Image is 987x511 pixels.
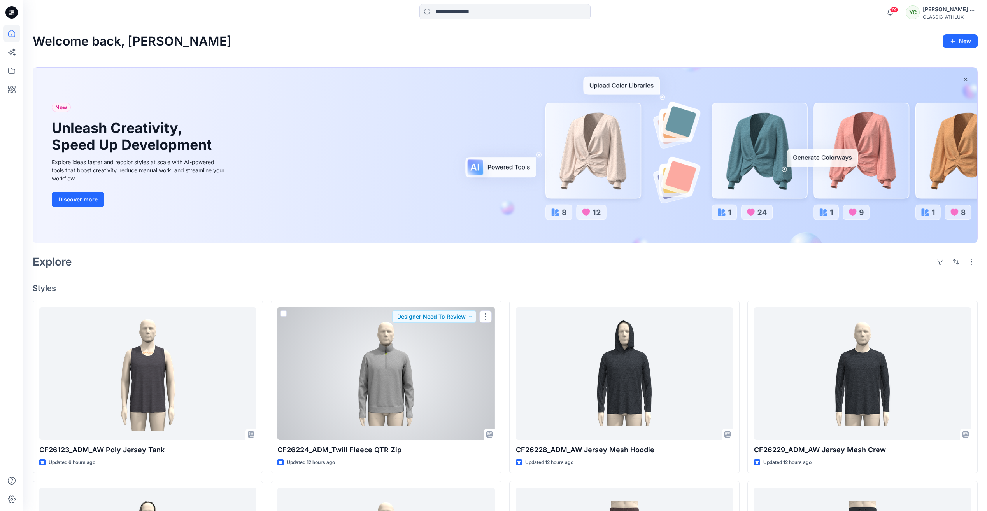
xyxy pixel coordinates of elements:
[906,5,920,19] div: YC
[890,7,898,13] span: 74
[52,192,227,207] a: Discover more
[55,103,67,112] span: New
[943,34,978,48] button: New
[287,458,335,467] p: Updated 12 hours ago
[516,307,733,440] a: CF26228_ADM_AW Jersey Mesh Hoodie
[52,192,104,207] button: Discover more
[516,444,733,455] p: CF26228_ADM_AW Jersey Mesh Hoodie
[754,444,971,455] p: CF26229_ADM_AW Jersey Mesh Crew
[33,255,72,268] h2: Explore
[763,458,812,467] p: Updated 12 hours ago
[39,307,256,440] a: CF26123_ADM_AW Poly Jersey Tank
[33,34,231,49] h2: Welcome back, [PERSON_NAME]
[33,283,978,293] h4: Styles
[49,458,95,467] p: Updated 6 hours ago
[754,307,971,440] a: CF26229_ADM_AW Jersey Mesh Crew
[923,5,977,14] div: [PERSON_NAME] Cfai
[52,158,227,182] div: Explore ideas faster and recolor styles at scale with AI-powered tools that boost creativity, red...
[52,120,215,153] h1: Unleash Creativity, Speed Up Development
[525,458,573,467] p: Updated 12 hours ago
[277,444,494,455] p: CF26224_ADM_Twill Fleece QTR Zip
[277,307,494,440] a: CF26224_ADM_Twill Fleece QTR Zip
[923,14,977,20] div: CLASSIC_ATHLUX
[39,444,256,455] p: CF26123_ADM_AW Poly Jersey Tank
